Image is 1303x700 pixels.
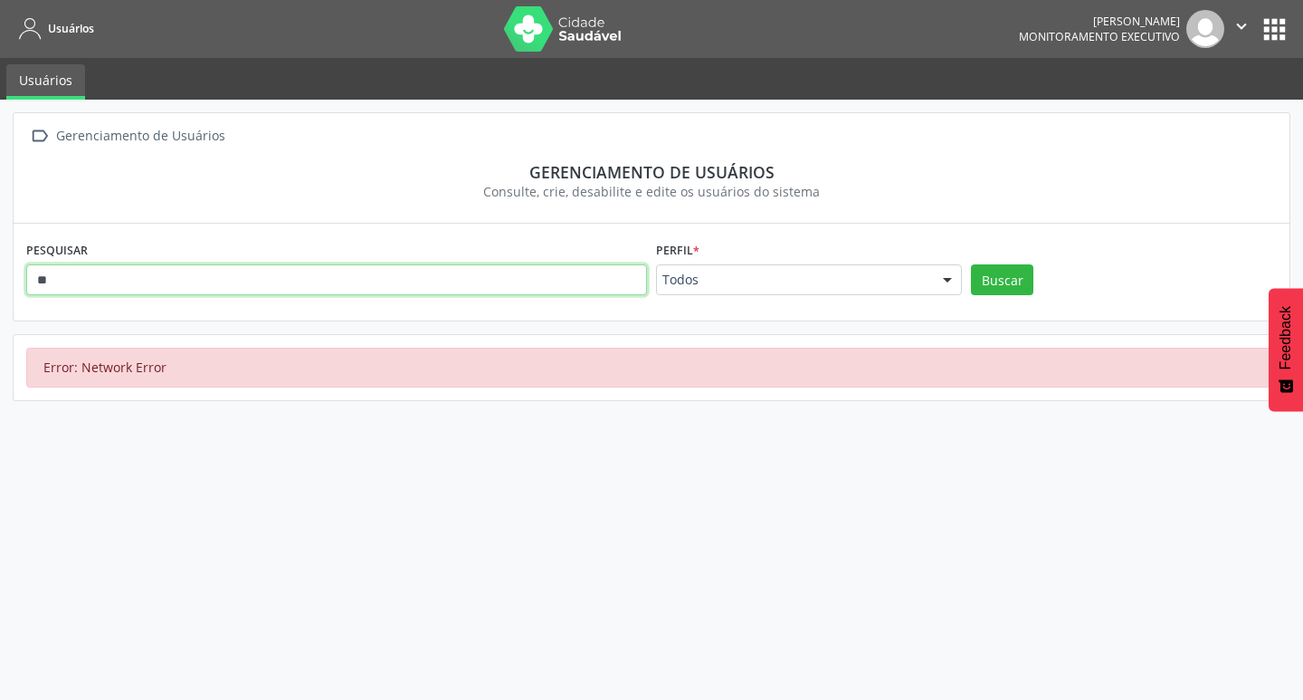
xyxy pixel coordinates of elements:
[971,264,1033,295] button: Buscar
[26,123,228,149] a:  Gerenciamento de Usuários
[1278,306,1294,369] span: Feedback
[662,271,925,289] span: Todos
[656,236,699,264] label: Perfil
[26,236,88,264] label: PESQUISAR
[39,182,1264,201] div: Consulte, crie, desabilite e edite os usuários do sistema
[1232,16,1251,36] i: 
[48,21,94,36] span: Usuários
[13,14,94,43] a: Usuários
[26,348,1277,388] div: Error: Network Error
[1019,14,1180,29] div: [PERSON_NAME]
[1224,10,1259,48] button: 
[1019,29,1180,44] span: Monitoramento Executivo
[26,123,52,149] i: 
[1259,14,1290,45] button: apps
[1269,288,1303,411] button: Feedback - Mostrar pesquisa
[52,123,228,149] div: Gerenciamento de Usuários
[39,162,1264,182] div: Gerenciamento de usuários
[1186,10,1224,48] img: img
[6,64,85,100] a: Usuários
